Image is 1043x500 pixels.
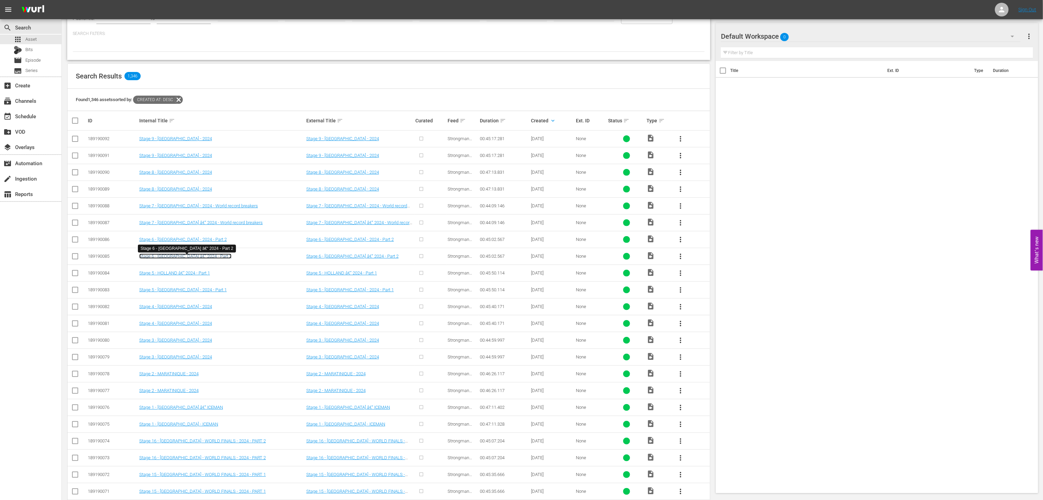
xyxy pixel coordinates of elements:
[139,455,266,460] a: Stage 16 - [GEOGRAPHIC_DATA] - WORLD FINALS - 2024 - PART 2
[139,405,223,410] a: Stage 1 - [GEOGRAPHIC_DATA] â€“ ICEMAN
[306,170,379,175] a: Stage 8 - [GEOGRAPHIC_DATA] - 2024
[16,2,49,18] img: ans4CAIJ8jUAAAAAAAAAAAAAAAAAAAAAAAAgQb4GAAAAAAAAAAAAAAAAAAAAAAAAJMjXAAAAAAAAAAAAAAAAAAAAAAAAgAT5G...
[531,287,574,292] div: [DATE]
[677,151,685,160] span: more_vert
[677,353,685,361] span: more_vert
[576,118,606,123] div: Ext. ID
[139,254,232,259] a: Stage 6 - [GEOGRAPHIC_DATA] â€“ 2024 - Part 2
[531,220,574,225] div: [DATE]
[673,248,689,265] button: more_vert
[647,252,655,260] span: Video
[677,303,685,311] span: more_vert
[3,112,12,121] span: Schedule
[448,338,472,353] span: Strongman Champions League
[306,270,377,276] a: Stage 5 - HOLLAND â€“ 2024 - Part 1
[480,220,529,225] div: 00:44:09.146
[306,287,394,292] a: Stage 5 - [GEOGRAPHIC_DATA] - 2024 - Part 1
[647,319,655,327] span: Video
[3,159,12,168] span: Automation
[576,170,606,175] div: None
[576,354,606,359] div: None
[677,403,685,412] span: more_vert
[647,285,655,293] span: Video
[531,237,574,242] div: [DATE]
[139,287,227,292] a: Stage 5 - [GEOGRAPHIC_DATA] - 2024 - Part 1
[448,270,472,286] span: Strongman Champions League
[88,287,137,292] div: 189190083
[623,118,629,124] span: sort
[88,170,137,175] div: 189190090
[480,270,529,276] div: 00:45:50.114
[88,388,137,393] div: 189190077
[576,304,606,309] div: None
[1019,7,1036,12] a: Sign Out
[480,489,529,494] div: 00:45:35.666
[531,321,574,326] div: [DATE]
[448,388,472,403] span: Strongman Champions League
[480,153,529,158] div: 00:45:17.281
[88,203,137,208] div: 189190088
[306,203,410,214] a: Stage 7 - [GEOGRAPHIC_DATA] - 2024 - World record breakers
[88,472,137,477] div: 189190072
[647,352,655,361] span: Video
[139,220,263,225] a: Stage 7 - [GEOGRAPHIC_DATA] â€“ 2024 - World record breakers
[576,203,606,208] div: None
[448,170,472,185] span: Strongman Champions League
[531,455,574,460] div: [DATE]
[883,61,970,80] th: Ext. ID
[576,489,606,494] div: None
[448,287,472,303] span: Strongman Champions League
[448,371,472,387] span: Strongman Champions League
[4,5,12,14] span: menu
[480,287,529,292] div: 00:45:50.114
[448,117,478,125] div: Feed
[673,366,689,382] button: more_vert
[576,153,606,158] div: None
[531,270,574,276] div: [DATE]
[677,370,685,378] span: more_vert
[531,422,574,427] div: [DATE]
[139,354,212,359] a: Stage 3 - [GEOGRAPHIC_DATA] - 2024
[647,336,655,344] span: Video
[480,472,529,477] div: 00:45:35.666
[673,215,689,231] button: more_vert
[780,30,789,44] span: 0
[576,136,606,141] div: None
[608,117,644,125] div: Status
[448,186,472,202] span: Strongman Champions League
[673,483,689,500] button: more_vert
[531,203,574,208] div: [DATE]
[448,237,472,252] span: Strongman Champions League
[970,61,989,80] th: Type
[25,46,33,53] span: Bits
[169,118,175,124] span: sort
[88,254,137,259] div: 189190085
[677,269,685,277] span: more_vert
[306,321,379,326] a: Stage 4 - [GEOGRAPHIC_DATA] - 2024
[576,388,606,393] div: None
[647,419,655,428] span: Video
[677,235,685,244] span: more_vert
[721,27,1021,46] div: Default Workspace
[306,136,379,141] a: Stage 9 - [GEOGRAPHIC_DATA] - 2024
[677,168,685,176] span: more_vert
[88,422,137,427] div: 189190075
[673,450,689,466] button: more_vert
[139,153,212,158] a: Stage 9 - [GEOGRAPHIC_DATA] - 2024
[647,134,655,142] span: Video
[88,405,137,410] div: 189190076
[88,489,137,494] div: 189190071
[673,298,689,315] button: more_vert
[673,181,689,197] button: more_vert
[480,203,529,208] div: 00:44:09.146
[76,97,183,102] span: Found 1,346 assets sorted by:
[73,31,705,37] p: Search Filters:
[139,186,212,192] a: Stage 8 - [GEOGRAPHIC_DATA] - 2024
[576,472,606,477] div: None
[647,268,655,277] span: Video
[647,386,655,394] span: Video
[647,369,655,377] span: Video
[139,472,266,477] a: Stage 15 - [GEOGRAPHIC_DATA] - WORLD FINALS - 2024 - PART 1
[531,438,574,443] div: [DATE]
[139,136,212,141] a: Stage 9 - [GEOGRAPHIC_DATA] - 2024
